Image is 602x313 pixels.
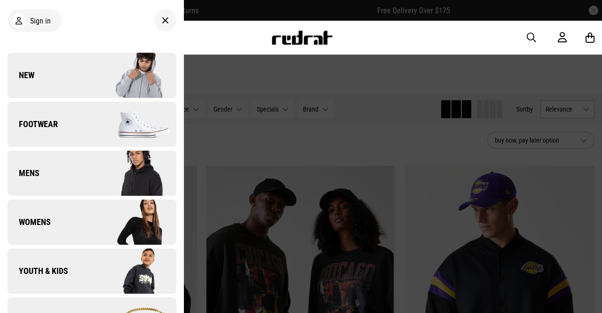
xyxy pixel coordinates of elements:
[8,151,176,196] a: Mens Company
[92,150,176,197] img: Company
[8,102,176,147] a: Footwear Company
[92,248,176,295] img: Company
[8,4,36,32] button: Open LiveChat chat widget
[92,52,176,99] img: Company
[8,119,58,130] span: Footwear
[8,249,176,294] a: Youth & Kids Company
[92,101,176,148] img: Company
[8,53,176,98] a: New Company
[8,70,34,81] span: New
[8,200,176,245] a: Womens Company
[8,217,51,228] span: Womens
[92,199,176,246] img: Company
[8,168,40,179] span: Mens
[30,16,51,25] span: Sign in
[8,265,68,277] span: Youth & Kids
[271,31,333,45] img: Redrat logo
